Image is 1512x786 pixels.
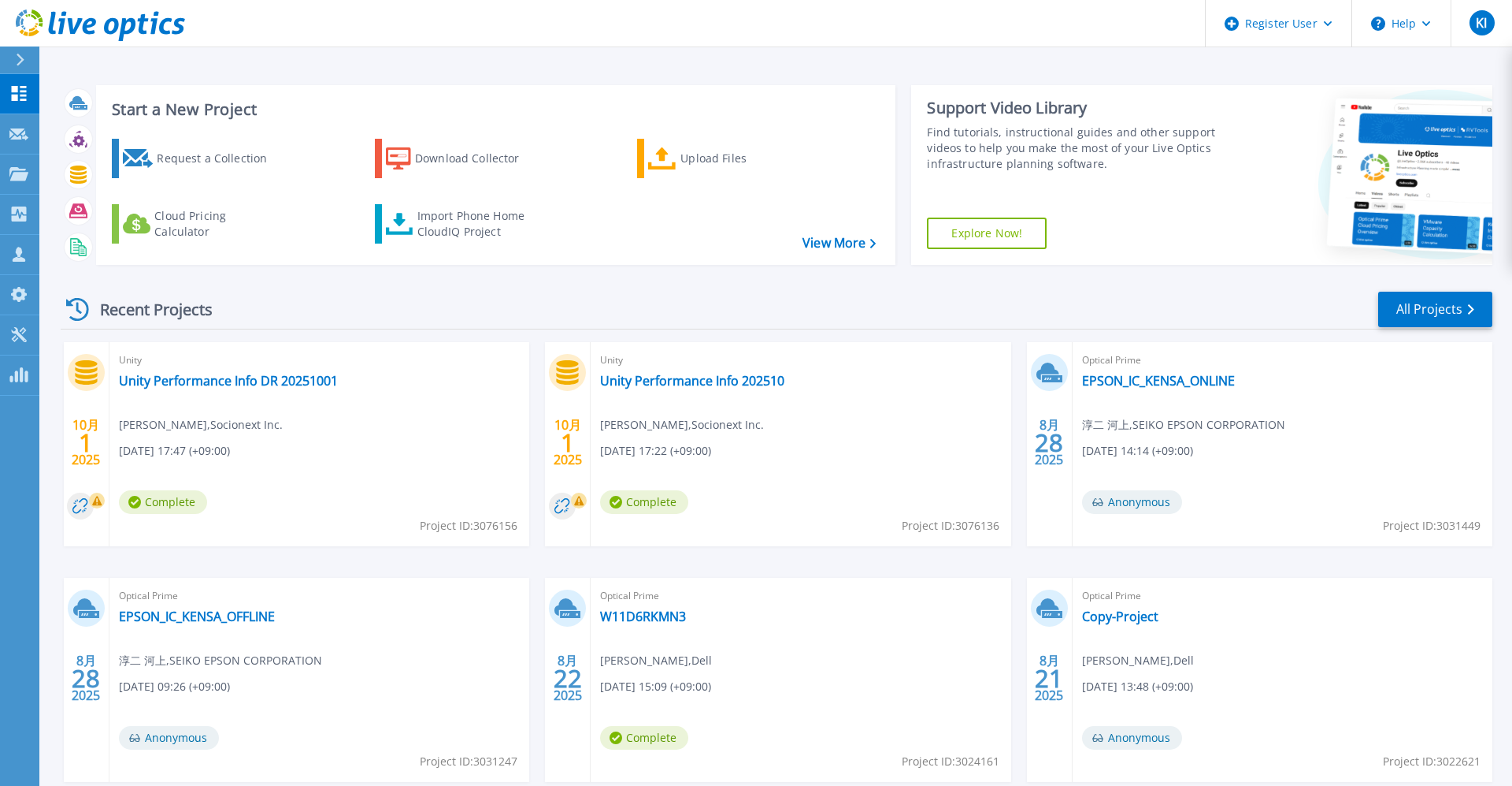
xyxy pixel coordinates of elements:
[1082,678,1193,695] span: [DATE] 13:48 (+09:00)
[600,373,784,389] a: Unity Performance Info 202510
[119,442,230,460] span: [DATE] 17:47 (+09:00)
[600,652,712,669] span: [PERSON_NAME] , Dell
[554,672,582,685] span: 22
[1082,442,1193,460] span: [DATE] 14:14 (+09:00)
[553,414,583,471] div: 10月 2025
[1476,17,1487,29] span: KI
[600,490,688,514] span: Complete
[1034,414,1064,471] div: 8月 2025
[79,436,93,449] span: 1
[553,650,583,707] div: 8月 2025
[119,609,275,624] a: EPSON_IC_KENSA_OFFLINE
[1082,587,1483,605] span: Optical Prime
[61,290,234,329] div: Recent Projects
[927,218,1047,249] a: Explore Now!
[119,652,322,669] span: 淳二 河上 , SEIKO EPSON CORPORATION
[1082,652,1194,669] span: [PERSON_NAME] , Dell
[680,143,806,174] div: Upload Files
[902,517,999,535] span: Project ID: 3076136
[415,143,541,174] div: Download Collector
[119,352,520,369] span: Unity
[154,208,280,240] div: Cloud Pricing Calculator
[1035,436,1063,449] span: 28
[417,208,540,240] div: Import Phone Home CloudIQ Project
[71,414,101,471] div: 10月 2025
[1082,373,1235,389] a: EPSON_IC_KENSA_ONLINE
[112,139,287,178] a: Request a Collection
[375,139,550,178] a: Download Collector
[802,236,876,251] a: View More
[119,587,520,605] span: Optical Prime
[119,490,207,514] span: Complete
[927,98,1223,118] div: Support Video Library
[1383,753,1480,770] span: Project ID: 3022621
[119,726,219,750] span: Anonymous
[157,143,283,174] div: Request a Collection
[1082,490,1182,514] span: Anonymous
[600,416,764,434] span: [PERSON_NAME] , Socionext Inc.
[1082,609,1158,624] a: Copy-Project
[600,352,1001,369] span: Unity
[119,678,230,695] span: [DATE] 09:26 (+09:00)
[600,726,688,750] span: Complete
[600,609,686,624] a: W11D6RKMN3
[637,139,813,178] a: Upload Files
[420,753,517,770] span: Project ID: 3031247
[72,672,100,685] span: 28
[1034,650,1064,707] div: 8月 2025
[600,587,1001,605] span: Optical Prime
[119,416,283,434] span: [PERSON_NAME] , Socionext Inc.
[1378,292,1492,327] a: All Projects
[1035,672,1063,685] span: 21
[1383,517,1480,535] span: Project ID: 3031449
[1082,416,1285,434] span: 淳二 河上 , SEIKO EPSON CORPORATION
[1082,726,1182,750] span: Anonymous
[1082,352,1483,369] span: Optical Prime
[600,442,711,460] span: [DATE] 17:22 (+09:00)
[561,436,575,449] span: 1
[600,678,711,695] span: [DATE] 15:09 (+09:00)
[420,517,517,535] span: Project ID: 3076156
[71,650,101,707] div: 8月 2025
[112,204,287,244] a: Cloud Pricing Calculator
[902,753,999,770] span: Project ID: 3024161
[112,101,876,118] h3: Start a New Project
[927,125,1223,172] div: Find tutorials, instructional guides and other support videos to help you make the most of your L...
[119,373,338,389] a: Unity Performance Info DR 20251001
